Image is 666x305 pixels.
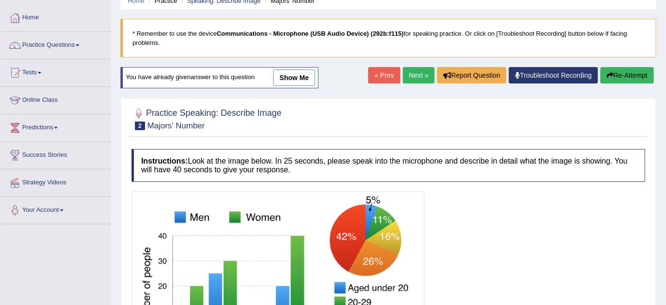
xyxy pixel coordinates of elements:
a: Online Class [0,87,110,111]
h2: Practice Speaking: Describe Image [132,106,281,130]
h4: Look at the image below. In 25 seconds, please speak into the microphone and describe in detail w... [132,149,645,181]
a: Your Account [0,197,110,221]
a: Strategy Videos [0,169,110,194]
a: Home [0,4,110,28]
div: You have already given answer to this question [120,67,319,88]
a: show me [273,69,315,86]
a: Practice Questions [0,32,110,56]
a: Success Stories [0,142,110,166]
a: Tests [0,59,110,83]
button: Report Question [437,67,506,83]
span: 2 [135,122,145,130]
a: Predictions [0,114,110,139]
small: Majors' Number [147,121,205,130]
b: Instructions: [141,157,188,165]
button: Re-Attempt [600,67,654,83]
a: Troubleshoot Recording [509,67,598,83]
b: Communications - Microphone (USB Audio Device) (292b:f115) [217,30,404,37]
a: Next » [403,67,435,83]
a: « Prev [368,67,400,83]
blockquote: * Remember to use the device for speaking practice. Or click on [Troubleshoot Recording] button b... [120,19,656,57]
